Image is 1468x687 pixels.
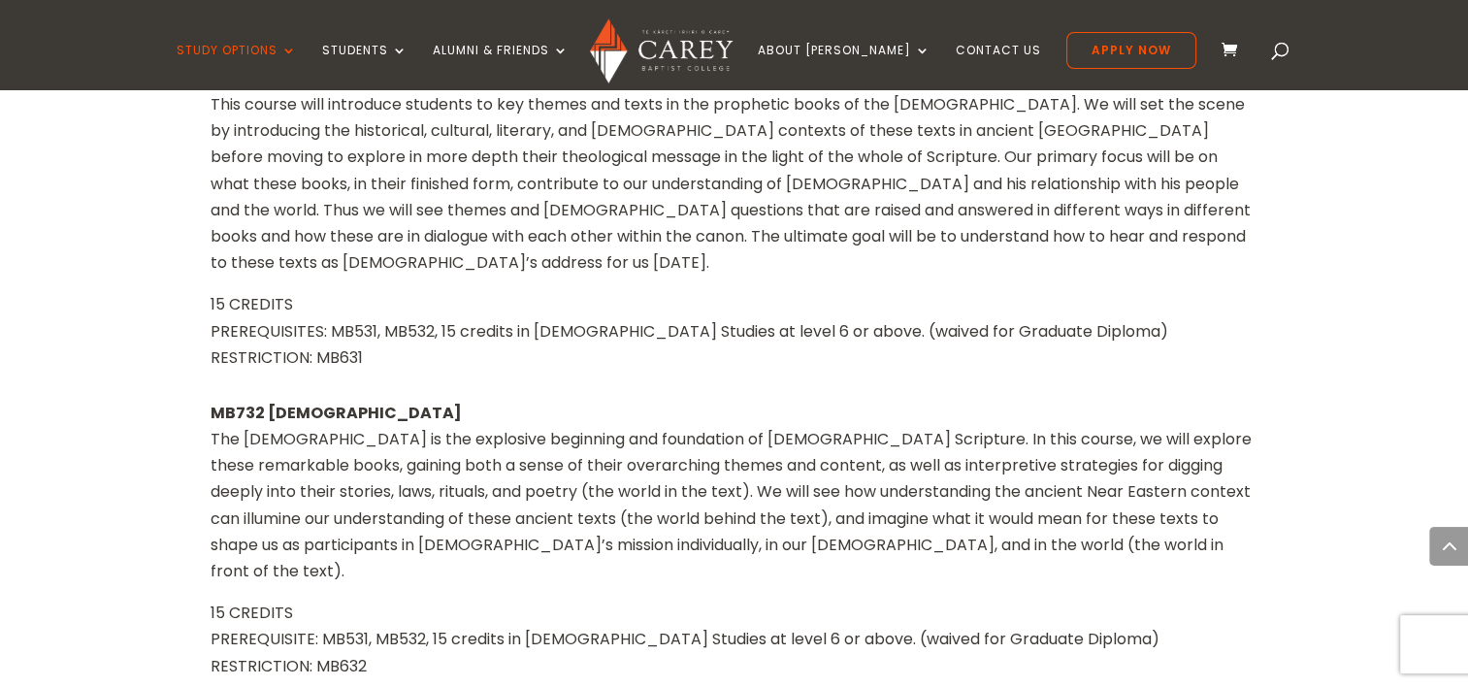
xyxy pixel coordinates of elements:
a: Apply Now [1066,32,1196,69]
strong: MB732 [DEMOGRAPHIC_DATA] [211,402,462,424]
a: Alumni & Friends [433,44,569,89]
p: 15 CREDITS PREREQUISITES: MB531, MB532, 15 credits in [DEMOGRAPHIC_DATA] Studies at level 6 or ab... [211,291,1258,371]
a: Contact Us [956,44,1041,89]
a: Study Options [177,44,297,89]
p: 15 CREDITS PREREQUISITE: MB531, MB532, 15 credits in [DEMOGRAPHIC_DATA] Studies at level 6 or abo... [211,600,1258,679]
p: The [DEMOGRAPHIC_DATA] is the explosive beginning and foundation of [DEMOGRAPHIC_DATA] Scripture.... [211,400,1258,600]
a: About [PERSON_NAME] [758,44,930,89]
p: This course will introduce students to key themes and texts in the prophetic books of the [DEMOGR... [211,65,1258,292]
a: Students [322,44,408,89]
img: Carey Baptist College [590,18,733,83]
